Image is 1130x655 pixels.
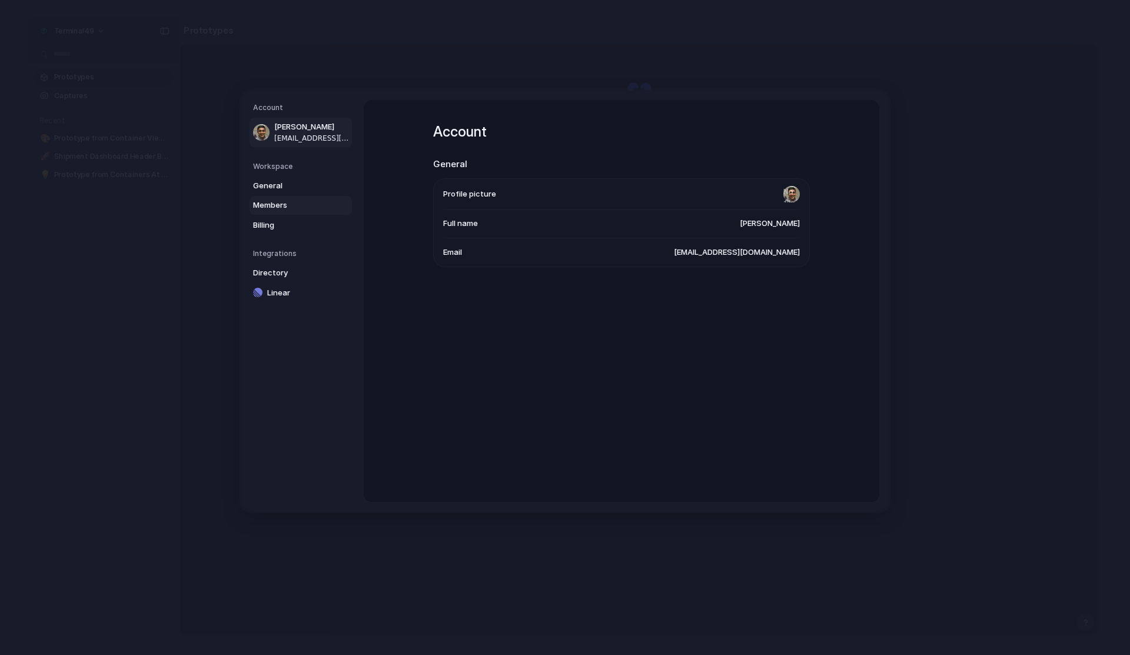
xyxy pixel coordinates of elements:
span: General [253,180,328,192]
span: Billing [253,220,328,231]
a: Billing [250,216,352,235]
a: Directory [250,264,352,282]
h5: Account [253,102,352,113]
span: Members [253,200,328,211]
span: [EMAIL_ADDRESS][DOMAIN_NAME] [674,247,800,258]
span: Profile picture [443,188,496,200]
span: [PERSON_NAME] [274,121,350,133]
h5: Integrations [253,248,352,259]
span: Directory [253,267,328,279]
span: [PERSON_NAME] [740,218,800,230]
a: [PERSON_NAME][EMAIL_ADDRESS][DOMAIN_NAME] [250,118,352,147]
h2: General [433,158,810,171]
span: Email [443,247,462,258]
span: [EMAIL_ADDRESS][DOMAIN_NAME] [274,133,350,144]
span: Full name [443,218,478,230]
a: Members [250,196,352,215]
h5: Workspace [253,161,352,172]
span: Linear [267,287,343,299]
a: Linear [250,284,352,302]
a: General [250,177,352,195]
h1: Account [433,121,810,142]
